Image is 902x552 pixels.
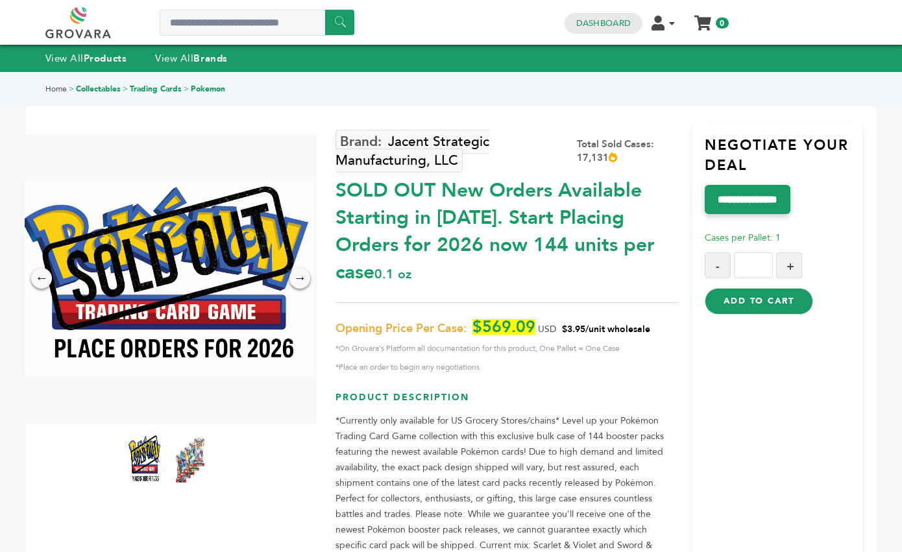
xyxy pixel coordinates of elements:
div: SOLD OUT New Orders Available Starting in [DATE]. Start Placing Orders for 2026 now 144 units per... [335,171,678,286]
a: Jacent Strategic Manufacturing, LLC [335,130,489,173]
img: *SOLD OUT* New Orders Available Starting in 2026. Start Placing Orders for 2026 now! 144 units pe... [128,434,161,486]
a: Home [45,84,67,94]
strong: Brands [193,52,227,65]
span: Opening Price Per Case: [335,321,467,337]
a: View AllBrands [155,52,228,65]
button: + [776,252,802,278]
span: > [123,84,128,94]
h3: Negotiate Your Deal [705,136,863,186]
span: > [69,84,74,94]
div: Total Sold Cases: 17,131 [577,138,678,165]
button: Add to Cart [705,288,813,314]
a: View AllProducts [45,52,127,65]
span: $569.09 [472,319,535,335]
span: > [184,84,189,94]
span: *On Grovara's Platform all documentation for this product, One Pallet = One Case [335,341,678,356]
input: Search a product or brand... [160,10,354,36]
a: Trading Cards [130,84,182,94]
strong: Products [84,52,127,65]
a: Collectables [76,84,121,94]
button: - [705,252,731,278]
span: USD [538,323,556,335]
a: Dashboard [576,18,631,29]
a: My Cart [695,12,710,25]
img: *SOLD OUT* New Orders Available Starting in 2026. Start Placing Orders for 2026 now! 144 units pe... [174,434,206,486]
span: $3.95/unit wholesale [562,323,650,335]
img: *SOLD OUT* New Orders Available Starting in 2026. Start Placing Orders for 2026 now! 144 units pe... [21,181,313,376]
span: Cases per Pallet: 1 [705,232,781,244]
div: → [289,268,310,289]
span: *Place an order to begin any negotiations [335,359,678,375]
span: 0.1 oz [374,265,411,283]
div: ← [31,268,52,289]
a: Pokemon [191,84,225,94]
span: 0 [716,18,728,29]
h3: Product Description [335,391,678,414]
